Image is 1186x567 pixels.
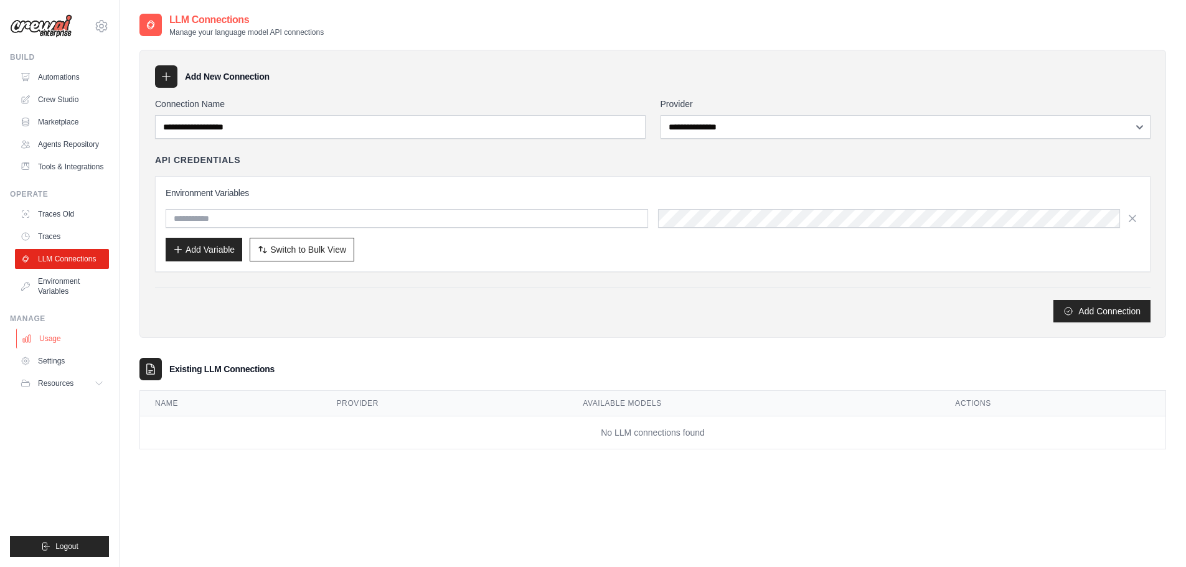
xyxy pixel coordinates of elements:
a: Traces Old [15,204,109,224]
h4: API Credentials [155,154,240,166]
h3: Environment Variables [166,187,1140,199]
th: Provider [322,391,568,416]
th: Available Models [568,391,940,416]
img: Logo [10,14,72,38]
button: Add Connection [1053,300,1151,322]
span: Resources [38,378,73,388]
h3: Existing LLM Connections [169,363,275,375]
a: Agents Repository [15,134,109,154]
span: Switch to Bulk View [270,243,346,256]
a: Tools & Integrations [15,157,109,177]
div: Build [10,52,109,62]
div: Manage [10,314,109,324]
a: Marketplace [15,112,109,132]
button: Switch to Bulk View [250,238,354,261]
th: Actions [940,391,1165,416]
h2: LLM Connections [169,12,324,27]
a: Crew Studio [15,90,109,110]
button: Logout [10,536,109,557]
a: Environment Variables [15,271,109,301]
a: Usage [16,329,110,349]
a: Settings [15,351,109,371]
a: LLM Connections [15,249,109,269]
button: Add Variable [166,238,242,261]
button: Resources [15,373,109,393]
h3: Add New Connection [185,70,270,83]
p: Manage your language model API connections [169,27,324,37]
a: Automations [15,67,109,87]
div: Operate [10,189,109,199]
label: Connection Name [155,98,646,110]
span: Logout [55,541,78,551]
a: Traces [15,227,109,246]
th: Name [140,391,322,416]
label: Provider [661,98,1151,110]
td: No LLM connections found [140,416,1165,449]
